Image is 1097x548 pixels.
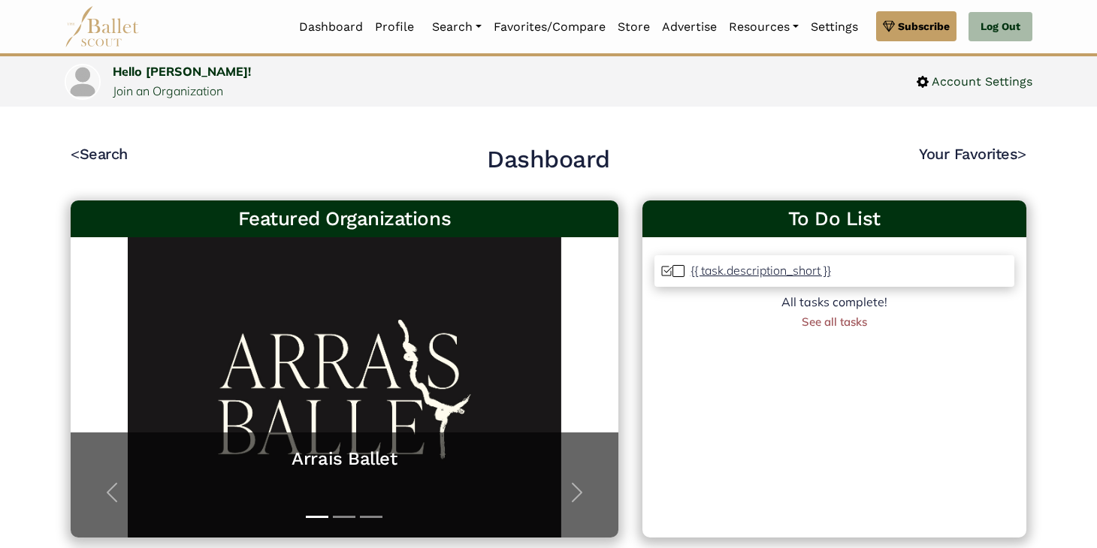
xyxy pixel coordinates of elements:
a: Advertise [656,11,723,43]
a: Subscribe [876,11,956,41]
a: Store [612,11,656,43]
span: Subscribe [898,18,950,35]
code: > [1017,144,1026,163]
a: Account Settings [917,72,1032,92]
h2: Dashboard [487,144,610,176]
a: Search [426,11,488,43]
a: Dashboard [293,11,369,43]
a: Your Favorites [919,145,1026,163]
span: Account Settings [929,72,1032,92]
a: See all tasks [802,315,867,329]
img: gem.svg [883,18,895,35]
code: < [71,144,80,163]
a: Resources [723,11,805,43]
a: Profile [369,11,420,43]
a: Favorites/Compare [488,11,612,43]
a: Join an Organization [113,83,223,98]
h3: Featured Organizations [83,206,606,232]
a: Settings [805,11,864,43]
button: Slide 2 [333,508,355,525]
p: {{ task.description_short }} [691,263,831,278]
a: Arrais Ballet [86,447,603,471]
button: Slide 1 [306,508,328,525]
img: profile picture [66,65,99,98]
a: Hello [PERSON_NAME]! [113,64,251,79]
a: To Do List [654,206,1014,232]
a: <Search [71,145,128,163]
a: Log Out [969,12,1032,42]
div: All tasks complete! [654,293,1014,312]
button: Slide 3 [360,508,382,525]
